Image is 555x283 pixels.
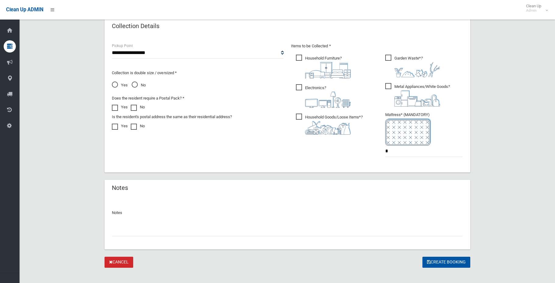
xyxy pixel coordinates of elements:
i: ? [305,56,351,78]
p: Collection is double size / oversized * [112,69,284,77]
img: b13cc3517677393f34c0a387616ef184.png [305,121,351,135]
label: No [131,122,145,130]
i: ? [394,84,450,107]
p: Items to be Collected * [291,42,463,50]
i: ? [305,85,351,108]
p: Notes [112,209,463,216]
label: No [131,103,145,111]
span: Clean Up [523,4,547,13]
img: 394712a680b73dbc3d2a6a3a7ffe5a07.png [305,92,351,108]
img: 36c1b0289cb1767239cdd3de9e694f19.png [394,90,440,107]
img: e7408bece873d2c1783593a074e5cb2f.png [385,118,431,146]
label: Is the resident's postal address the same as their residential address? [112,113,232,121]
span: Household Furniture [296,55,351,78]
span: Clean Up ADMIN [6,7,43,13]
i: ? [394,56,440,77]
label: Yes [112,122,128,130]
label: Does the resident require a Postal Pack? * [112,95,184,102]
header: Collection Details [105,20,167,32]
span: Electronics [296,84,351,108]
span: Garden Waste* [385,55,440,77]
span: Mattress* (MANDATORY) [385,112,463,146]
span: Yes [112,82,128,89]
a: Cancel [105,257,133,268]
img: 4fd8a5c772b2c999c83690221e5242e0.png [394,62,440,77]
i: ? [305,115,363,135]
span: No [132,82,146,89]
span: Metal Appliances/White Goods [385,83,450,107]
label: Yes [112,103,128,111]
button: Create Booking [422,257,470,268]
span: Household Goods/Loose Items* [296,114,363,135]
img: aa9efdbe659d29b613fca23ba79d85cb.png [305,62,351,78]
small: Admin [526,8,541,13]
header: Notes [105,182,135,194]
